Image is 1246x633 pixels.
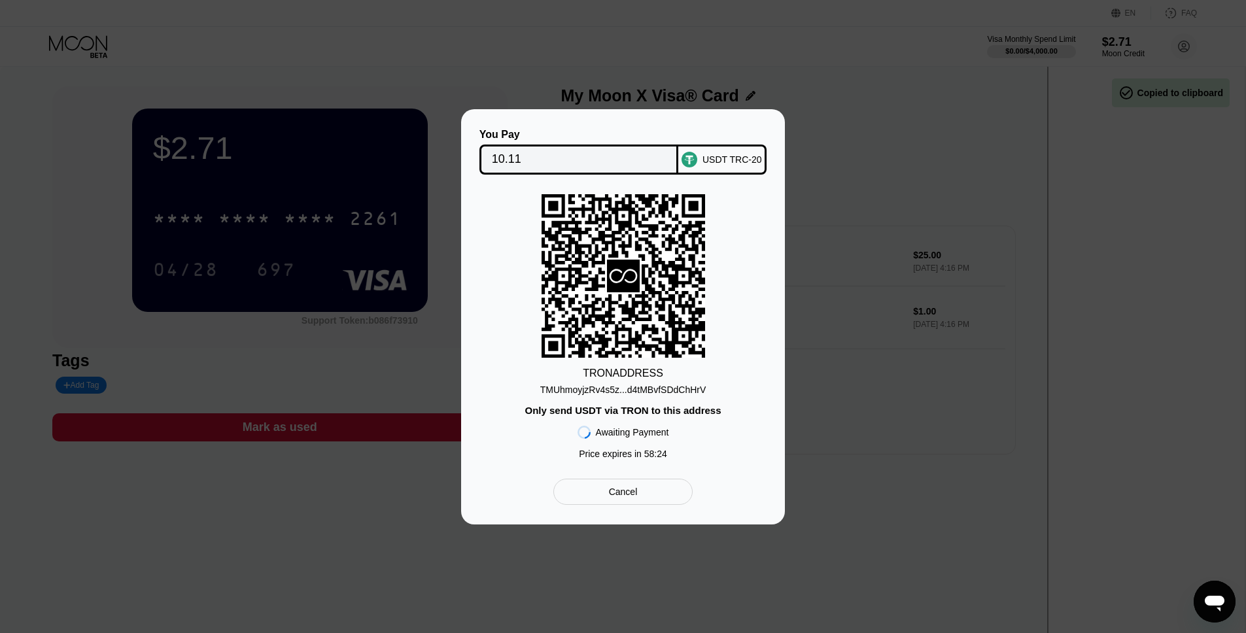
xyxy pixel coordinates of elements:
div: Cancel [553,479,693,505]
div: You PayUSDT TRC-20 [481,129,765,175]
div: Price expires in [579,449,667,459]
div: Only send USDT via TRON to this address [525,405,721,416]
span: 58 : 24 [644,449,667,459]
div: TMUhmoyjzRv4s5z...d4tMBvfSDdChHrV [540,385,706,395]
div: Cancel [609,486,638,498]
div: TMUhmoyjzRv4s5z...d4tMBvfSDdChHrV [540,379,706,395]
div: USDT TRC-20 [702,154,762,165]
div: You Pay [479,129,679,141]
div: Awaiting Payment [596,427,669,437]
div: TRON ADDRESS [583,368,663,379]
iframe: Button to launch messaging window [1194,581,1236,623]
